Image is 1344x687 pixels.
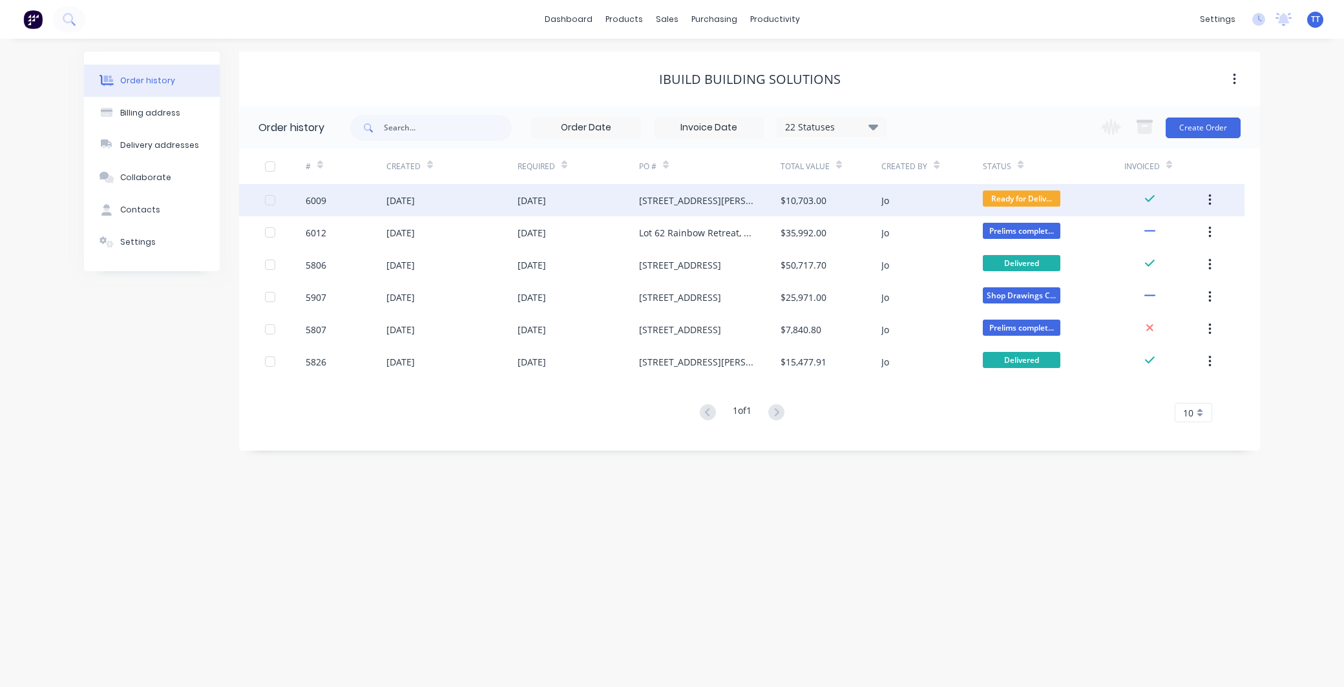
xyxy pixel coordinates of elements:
div: 6009 [306,194,326,207]
div: Jo [881,194,889,207]
div: [DATE] [386,194,415,207]
span: 10 [1183,406,1193,420]
a: dashboard [538,10,599,29]
div: $7,840.80 [781,323,821,336]
div: [STREET_ADDRESS] [639,323,721,336]
div: 5806 [306,258,326,272]
div: Lot 62 Rainbow Retreat, Quinninup - PO 102205 [639,226,755,240]
div: # [306,149,386,184]
div: Contacts [120,204,160,216]
div: $10,703.00 [781,194,826,207]
div: 5907 [306,291,326,304]
button: Order history [84,65,220,97]
div: Created [386,161,421,172]
div: Required [518,161,555,172]
div: Total Value [781,149,881,184]
div: PO # [639,161,656,172]
div: 1 of 1 [733,404,751,422]
div: [DATE] [518,291,546,304]
div: PO # [639,149,781,184]
div: Delivery addresses [120,139,199,151]
div: Required [518,149,639,184]
div: 6012 [306,226,326,240]
div: Created [386,149,518,184]
div: [DATE] [386,226,415,240]
button: Contacts [84,194,220,226]
div: Invoiced [1124,149,1205,184]
div: Jo [881,323,889,336]
span: Ready for Deliv... [983,190,1060,207]
div: products [599,10,649,29]
div: # [306,161,311,172]
div: [STREET_ADDRESS][PERSON_NAME][PERSON_NAME] [639,194,755,207]
div: [DATE] [386,258,415,272]
div: Invoiced [1124,161,1160,172]
button: Delivery addresses [84,129,220,161]
div: productivity [744,10,806,29]
span: Delivered [983,255,1060,271]
div: sales [649,10,685,29]
div: settings [1193,10,1242,29]
div: 5807 [306,323,326,336]
div: [DATE] [518,355,546,369]
div: [STREET_ADDRESS] [639,258,721,272]
div: Jo [881,258,889,272]
button: Create Order [1166,118,1241,138]
div: $50,717.70 [781,258,826,272]
div: Jo [881,226,889,240]
div: [DATE] [518,258,546,272]
div: Created By [881,149,982,184]
div: $25,971.00 [781,291,826,304]
div: Created By [881,161,927,172]
div: [STREET_ADDRESS] [639,291,721,304]
button: Collaborate [84,161,220,194]
div: purchasing [685,10,744,29]
div: Order history [120,75,175,87]
input: Invoice Date [655,118,763,138]
button: Billing address [84,97,220,129]
div: 22 Statuses [777,120,886,134]
span: TT [1311,14,1320,25]
span: Prelims complet... [983,320,1060,336]
div: $15,477.91 [781,355,826,369]
img: Factory [23,10,43,29]
div: Status [983,161,1011,172]
div: [DATE] [518,323,546,336]
span: Delivered [983,352,1060,368]
div: Status [983,149,1124,184]
div: 5826 [306,355,326,369]
div: Jo [881,355,889,369]
div: Order history [258,120,324,136]
span: Prelims complet... [983,223,1060,239]
div: Jo [881,291,889,304]
div: [DATE] [386,291,415,304]
div: iBuild Building Solutions [659,72,841,87]
div: Settings [120,236,156,248]
button: Settings [84,226,220,258]
div: [DATE] [518,194,546,207]
div: Billing address [120,107,180,119]
div: [DATE] [386,355,415,369]
div: [DATE] [518,226,546,240]
span: Shop Drawings C... [983,287,1060,303]
div: Total Value [781,161,830,172]
div: [STREET_ADDRESS][PERSON_NAME] [639,355,755,369]
input: Search... [384,115,512,141]
input: Order Date [532,118,640,138]
div: [DATE] [386,323,415,336]
div: Collaborate [120,172,171,183]
div: $35,992.00 [781,226,826,240]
